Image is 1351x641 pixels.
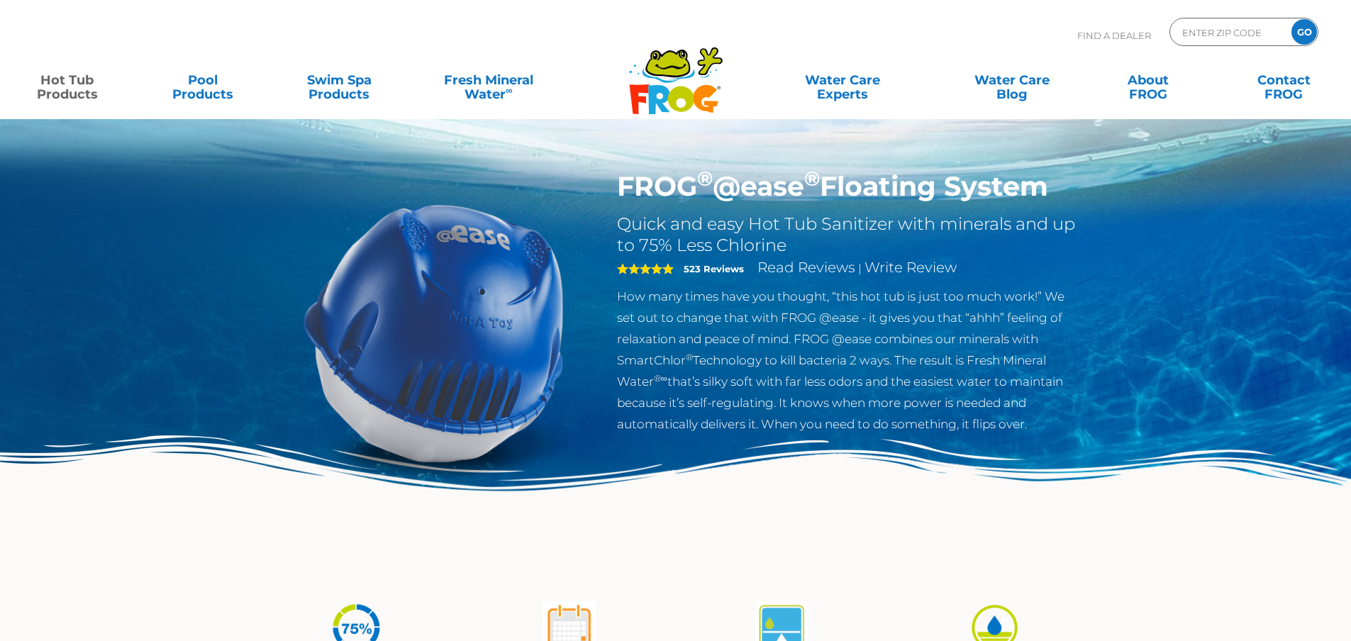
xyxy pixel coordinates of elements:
img: Frog Products Logo [621,28,730,115]
h1: FROG @ease Floating System [617,170,1080,203]
a: Water CareExperts [757,66,928,94]
sup: ® [686,352,693,362]
sup: ® [804,166,820,191]
sup: ∞ [506,84,513,96]
p: Find A Dealer [1077,18,1151,53]
a: Water CareBlog [959,66,1064,94]
sup: ®∞ [654,373,667,384]
input: GO [1291,19,1317,45]
a: PoolProducts [150,66,256,94]
a: Write Review [864,259,957,276]
h2: Quick and easy Hot Tub Sanitizer with minerals and up to 75% Less Chlorine [617,213,1080,256]
span: | [858,262,862,275]
p: How many times have you thought, “this hot tub is just too much work!” We set out to change that ... [617,286,1080,435]
a: AboutFROG [1095,66,1201,94]
a: Hot TubProducts [14,66,120,94]
a: Swim SpaProducts [287,66,392,94]
strong: 523 Reviews [684,263,744,274]
sup: ® [697,166,713,191]
img: hot-tub-product-atease-system.png [272,170,596,495]
span: 5 [617,263,674,274]
a: ContactFROG [1231,66,1337,94]
a: Read Reviews [757,259,855,276]
a: Fresh MineralWater∞ [422,66,555,94]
